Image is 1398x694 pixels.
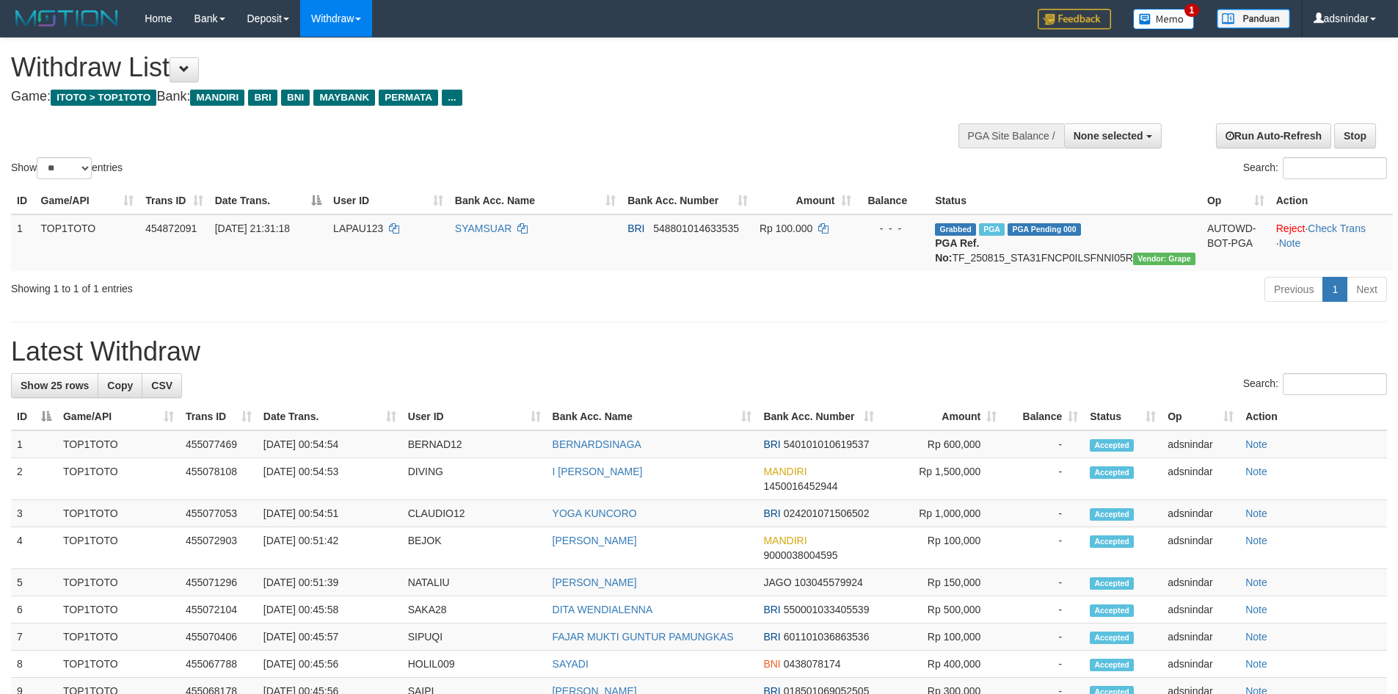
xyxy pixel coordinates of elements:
td: BERNAD12 [402,430,547,458]
a: Previous [1264,277,1323,302]
td: - [1002,651,1084,678]
span: LAPAU123 [333,223,383,234]
td: 455078108 [180,458,258,500]
td: TOP1TOTO [35,214,140,271]
td: Rp 400,000 [880,651,1002,678]
span: Accepted [1090,466,1134,479]
td: SIPUQI [402,623,547,651]
select: Showentries [37,157,92,179]
th: Bank Acc. Number: activate to sort column ascending [757,403,880,430]
td: 4 [11,527,57,569]
a: Next [1347,277,1387,302]
input: Search: [1283,373,1387,395]
td: - [1002,458,1084,500]
a: Note [1245,466,1267,477]
th: Bank Acc. Number: activate to sort column ascending [622,187,754,214]
span: CSV [151,380,172,391]
span: Copy 024201071506502 to clipboard [784,507,870,519]
td: [DATE] 00:54:54 [258,430,402,458]
span: Accepted [1090,508,1134,521]
td: [DATE] 00:54:53 [258,458,402,500]
td: Rp 150,000 [880,569,1002,596]
span: BRI [763,604,780,615]
td: adsnindar [1162,651,1239,678]
td: CLAUDIO12 [402,500,547,527]
a: Reject [1276,223,1306,234]
a: [PERSON_NAME] [553,576,637,588]
span: Rp 100.000 [760,223,812,234]
span: Copy 540101010619537 to clipboard [784,438,870,450]
a: CSV [142,373,182,398]
span: Copy 0438078174 to clipboard [784,658,841,670]
td: 455072104 [180,596,258,623]
a: 1 [1322,277,1347,302]
td: TOP1TOTO [57,623,180,651]
td: 2 [11,458,57,500]
div: - - - [863,221,924,236]
span: ... [442,90,462,106]
a: Note [1245,576,1267,588]
a: Run Auto-Refresh [1216,123,1331,148]
td: 455071296 [180,569,258,596]
span: PERMATA [379,90,438,106]
a: SYAMSUAR [455,223,512,234]
span: Copy 9000038004595 to clipboard [763,549,837,561]
span: Copy [107,380,133,391]
th: Bank Acc. Name: activate to sort column ascending [449,187,622,214]
span: Copy 550001033405539 to clipboard [784,604,870,615]
th: Trans ID: activate to sort column ascending [139,187,208,214]
span: Accepted [1090,659,1134,671]
td: AUTOWD-BOT-PGA [1201,214,1270,271]
a: Copy [98,373,142,398]
td: TF_250815_STA31FNCP0ILSFNNI05R [929,214,1201,271]
span: BRI [763,438,780,450]
span: 1 [1184,4,1200,17]
th: Bank Acc. Name: activate to sort column ascending [547,403,758,430]
th: ID [11,187,35,214]
th: Op: activate to sort column ascending [1201,187,1270,214]
span: Copy 103045579924 to clipboard [794,576,862,588]
td: adsnindar [1162,430,1239,458]
a: Show 25 rows [11,373,98,398]
a: Stop [1334,123,1376,148]
th: User ID: activate to sort column ascending [327,187,449,214]
td: [DATE] 00:51:42 [258,527,402,569]
input: Search: [1283,157,1387,179]
span: Copy 1450016452944 to clipboard [763,480,837,492]
span: PGA Pending [1008,223,1081,236]
th: Date Trans.: activate to sort column ascending [258,403,402,430]
span: Show 25 rows [21,380,89,391]
div: Showing 1 to 1 of 1 entries [11,275,572,296]
td: adsnindar [1162,596,1239,623]
td: [DATE] 00:51:39 [258,569,402,596]
th: Game/API: activate to sort column ascending [57,403,180,430]
td: SAKA28 [402,596,547,623]
span: Accepted [1090,632,1134,644]
td: TOP1TOTO [57,596,180,623]
h1: Withdraw List [11,53,917,82]
td: 5 [11,569,57,596]
a: DITA WENDIALENNA [553,604,653,615]
span: Accepted [1090,439,1134,452]
a: SAYADI [553,658,589,670]
td: [DATE] 00:45:58 [258,596,402,623]
td: TOP1TOTO [57,458,180,500]
td: TOP1TOTO [57,500,180,527]
a: I [PERSON_NAME] [553,466,643,477]
td: HOLIL009 [402,651,547,678]
span: None selected [1074,130,1143,142]
td: - [1002,569,1084,596]
img: Button%20Memo.svg [1133,9,1195,29]
td: - [1002,596,1084,623]
td: 1 [11,430,57,458]
a: Note [1245,631,1267,643]
a: [PERSON_NAME] [553,535,637,546]
th: Action [1239,403,1387,430]
span: Copy 601101036863536 to clipboard [784,631,870,643]
span: MANDIRI [763,466,807,477]
th: User ID: activate to sort column ascending [402,403,547,430]
th: Amount: activate to sort column ascending [880,403,1002,430]
td: - [1002,527,1084,569]
h1: Latest Withdraw [11,337,1387,366]
td: Rp 100,000 [880,527,1002,569]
